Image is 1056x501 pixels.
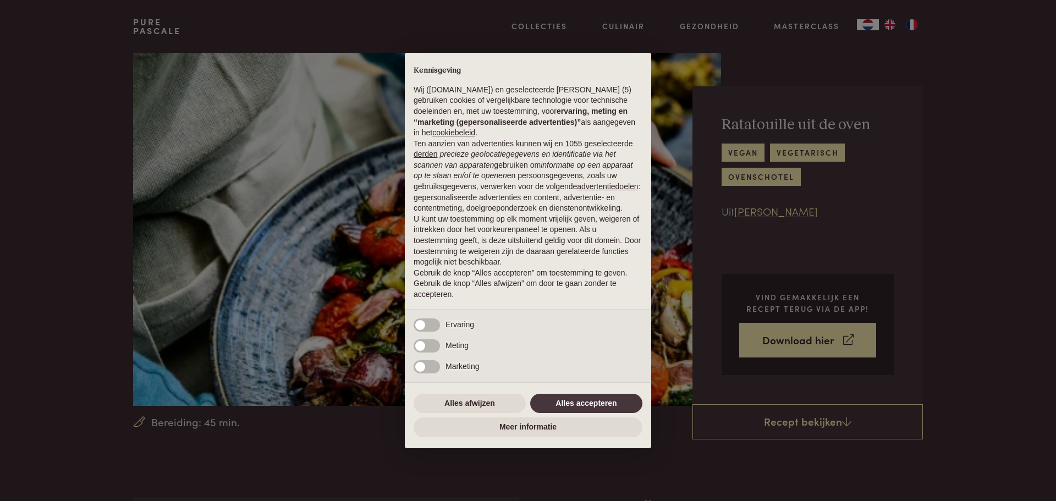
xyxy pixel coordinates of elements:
[414,150,615,169] em: precieze geolocatiegegevens en identificatie via het scannen van apparaten
[446,362,479,371] span: Marketing
[446,341,469,350] span: Meting
[414,149,438,160] button: derden
[414,139,642,214] p: Ten aanzien van advertenties kunnen wij en 1055 geselecteerde gebruiken om en persoonsgegevens, z...
[577,181,638,192] button: advertentiedoelen
[446,320,474,329] span: Ervaring
[414,268,642,300] p: Gebruik de knop “Alles accepteren” om toestemming te geven. Gebruik de knop “Alles afwijzen” om d...
[432,128,475,137] a: cookiebeleid
[414,394,526,414] button: Alles afwijzen
[414,161,633,180] em: informatie op een apparaat op te slaan en/of te openen
[414,214,642,268] p: U kunt uw toestemming op elk moment vrijelijk geven, weigeren of intrekken door het voorkeurenpan...
[530,394,642,414] button: Alles accepteren
[414,85,642,139] p: Wij ([DOMAIN_NAME]) en geselecteerde [PERSON_NAME] (5) gebruiken cookies of vergelijkbare technol...
[414,66,642,76] h2: Kennisgeving
[414,417,642,437] button: Meer informatie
